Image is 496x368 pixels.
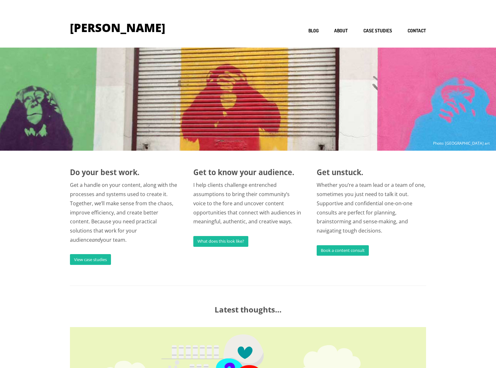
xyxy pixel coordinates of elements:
[70,181,179,245] p: Get a handle on your content, along with the processes and systems used to create it. Together, w...
[408,28,426,34] a: Contact
[317,169,426,176] h3: Get unstuck.
[321,247,365,253] span: Book a content consult
[74,257,107,262] span: View case studies
[70,254,111,265] a: View case studies
[193,169,302,176] h3: Get to know your audience.
[70,305,426,314] h4: Latest thoughts…
[92,236,100,243] i: and
[334,28,348,34] a: About
[197,238,244,244] span: What does this look like?
[70,22,165,34] h1: [PERSON_NAME]
[193,181,302,226] p: I help clients challenge entrenched assumptions to bring their community’s voice to the fore and ...
[193,236,248,247] a: What does this look like?
[317,181,426,235] p: Whether you’re a team lead or a team of one, sometimes you just need to talk it out. Supportive a...
[70,169,179,176] h3: Do your best work.
[308,28,319,34] a: Blog
[317,245,369,256] a: Book a content consult
[363,28,392,34] a: Case studies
